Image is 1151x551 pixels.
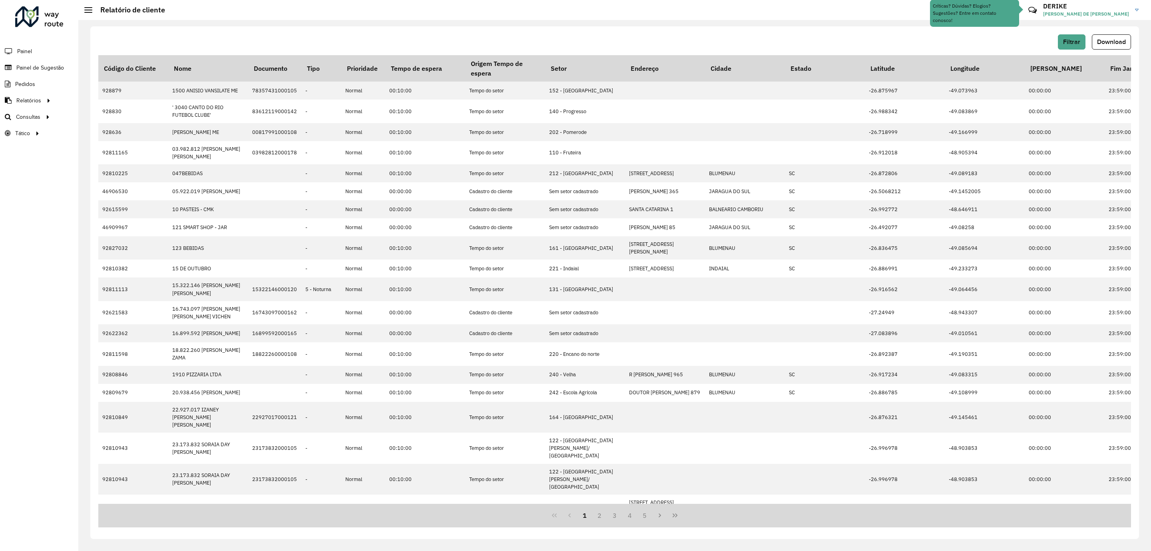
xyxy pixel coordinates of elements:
td: 121 SMART SHOP - JAR [168,218,248,236]
td: Cadastro do cliente [465,200,545,218]
td: - [301,123,341,141]
button: 4 [622,508,637,523]
td: -49.08258 [945,218,1025,236]
td: 928879 [98,82,168,100]
td: 92810943 [98,464,168,495]
td: 00:00:00 [1025,402,1105,433]
td: Tempo do setor [465,366,545,384]
td: Normal [341,464,385,495]
td: 16.743.097 [PERSON_NAME] [PERSON_NAME] VICHEN [168,301,248,324]
td: 00:00:00 [1025,182,1105,200]
td: 92810382 [98,260,168,277]
td: 220 - Encano do norte [545,342,625,365]
td: DOUTOR [PERSON_NAME] 879 [625,384,705,402]
td: - [301,141,341,164]
th: [PERSON_NAME] [1025,55,1105,82]
td: 00:00:00 [385,200,465,218]
td: -26.886785 [865,384,945,402]
td: Cadastro do cliente [465,218,545,236]
td: Normal [341,384,385,402]
td: SC [785,182,865,200]
td: -26.912018 [865,141,945,164]
td: -26.992772 [865,200,945,218]
td: 20.938.456 [PERSON_NAME] [168,384,248,402]
td: 23.837.150 [PERSON_NAME] [168,495,248,518]
td: [STREET_ADDRESS][PERSON_NAME] [625,236,705,260]
td: 00:10:00 [385,82,465,100]
td: Normal [341,301,385,324]
td: 22927017000121 [248,402,301,433]
td: -26.996978 [865,433,945,464]
td: -48.646911 [945,200,1025,218]
td: -49.089183 [945,164,1025,182]
td: -27.083896 [865,324,945,342]
button: 2 [592,508,607,523]
td: 00817991000108 [248,123,301,141]
td: -49.233273 [945,260,1025,277]
td: 00:10:00 [385,236,465,260]
td: Normal [341,141,385,164]
td: 92811165 [98,141,168,164]
td: SC [785,495,865,518]
td: - [301,495,341,518]
td: -26.836475 [865,236,945,260]
td: 047BEBIDAS [168,164,248,182]
td: -26.916562 [865,277,945,301]
td: -26.905858 [865,495,945,518]
td: 161 - [GEOGRAPHIC_DATA] [545,236,625,260]
td: -49.145461 [945,402,1025,433]
th: Tempo de espera [385,55,465,82]
td: Normal [341,324,385,342]
td: 00:10:00 [385,342,465,365]
td: SC [785,384,865,402]
td: -26.875967 [865,82,945,100]
td: Tempo do setor [465,277,545,301]
td: 928636 [98,123,168,141]
td: 46906530 [98,182,168,200]
td: 5 - Noturna [301,277,341,301]
td: - [301,324,341,342]
td: 18.822.260 [PERSON_NAME] ZAMA [168,342,248,365]
td: 00:00:00 [385,301,465,324]
td: 03982812000178 [248,141,301,164]
th: Tipo [301,55,341,82]
td: - [301,164,341,182]
td: SC [785,260,865,277]
td: 00:10:00 [385,100,465,123]
td: - [301,100,341,123]
th: Latitude [865,55,945,82]
td: 00:00:00 [1025,141,1105,164]
td: - [301,301,341,324]
td: ' 3040 CANTO DO RIO FUTEBOL CLUBE' [168,100,248,123]
span: Filtrar [1063,38,1080,45]
th: Longitude [945,55,1025,82]
td: Tempo do setor [465,82,545,100]
td: Normal [341,495,385,518]
td: 23173832000105 [248,464,301,495]
td: 152 - [GEOGRAPHIC_DATA] [545,82,625,100]
td: Normal [341,82,385,100]
td: -48.943307 [945,301,1025,324]
td: - [301,236,341,260]
td: -49.083315 [945,366,1025,384]
td: -26.876321 [865,402,945,433]
td: - [301,200,341,218]
td: SC [785,218,865,236]
td: 00:00:00 [1025,260,1105,277]
td: 00:10:00 [385,384,465,402]
td: 263 - Rodeio [545,495,625,518]
td: BLUMENAU [705,164,785,182]
td: 00:10:00 [385,123,465,141]
td: Normal [341,366,385,384]
td: 928830 [98,100,168,123]
td: Tempo do setor [465,164,545,182]
td: -49.1452005 [945,182,1025,200]
td: -49.073963 [945,82,1025,100]
td: 00:00:00 [1025,324,1105,342]
td: 16.899.592 [PERSON_NAME] [168,324,248,342]
span: Painel [17,47,32,56]
td: Tempo do setor [465,100,545,123]
td: 92810225 [98,164,168,182]
h3: DERIKE [1043,2,1129,10]
td: 00:00:00 [1025,82,1105,100]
